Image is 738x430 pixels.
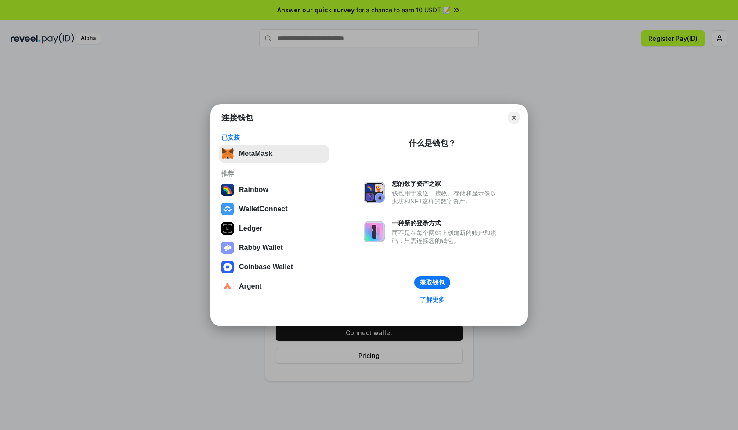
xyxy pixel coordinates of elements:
[392,189,501,205] div: 钱包用于发送、接收、存储和显示像以太坊和NFT这样的数字资产。
[221,203,234,215] img: svg+xml,%3Csvg%20width%3D%2228%22%20height%3D%2228%22%20viewBox%3D%220%200%2028%2028%22%20fill%3D...
[221,261,234,273] img: svg+xml,%3Csvg%20width%3D%2228%22%20height%3D%2228%22%20viewBox%3D%220%200%2028%2028%22%20fill%3D...
[392,219,501,227] div: 一种新的登录方式
[221,222,234,235] img: svg+xml,%3Csvg%20xmlns%3D%22http%3A%2F%2Fwww.w3.org%2F2000%2Fsvg%22%20width%3D%2228%22%20height%3...
[221,112,253,123] h1: 连接钱包
[221,148,234,160] img: svg+xml,%3Csvg%20fill%3D%22none%22%20height%3D%2233%22%20viewBox%3D%220%200%2035%2033%22%20width%...
[221,242,234,254] img: svg+xml,%3Csvg%20xmlns%3D%22http%3A%2F%2Fwww.w3.org%2F2000%2Fsvg%22%20fill%3D%22none%22%20viewBox...
[219,181,329,199] button: Rainbow
[221,170,326,177] div: 推荐
[415,294,450,305] a: 了解更多
[420,296,445,304] div: 了解更多
[239,150,272,158] div: MetaMask
[392,229,501,245] div: 而不是在每个网站上创建新的账户和密码，只需连接您的钱包。
[364,182,385,203] img: svg+xml,%3Csvg%20xmlns%3D%22http%3A%2F%2Fwww.w3.org%2F2000%2Fsvg%22%20fill%3D%22none%22%20viewBox...
[420,278,445,286] div: 获取钱包
[239,244,283,252] div: Rabby Wallet
[221,134,326,141] div: 已安装
[219,258,329,276] button: Coinbase Wallet
[219,200,329,218] button: WalletConnect
[392,180,501,188] div: 您的数字资产之家
[239,282,262,290] div: Argent
[508,112,520,124] button: Close
[219,278,329,295] button: Argent
[239,186,268,194] div: Rainbow
[219,239,329,257] button: Rabby Wallet
[221,280,234,293] img: svg+xml,%3Csvg%20width%3D%2228%22%20height%3D%2228%22%20viewBox%3D%220%200%2028%2028%22%20fill%3D...
[239,205,288,213] div: WalletConnect
[364,221,385,242] img: svg+xml,%3Csvg%20xmlns%3D%22http%3A%2F%2Fwww.w3.org%2F2000%2Fsvg%22%20fill%3D%22none%22%20viewBox...
[219,145,329,163] button: MetaMask
[221,184,234,196] img: svg+xml,%3Csvg%20width%3D%22120%22%20height%3D%22120%22%20viewBox%3D%220%200%20120%20120%22%20fil...
[409,138,456,148] div: 什么是钱包？
[414,276,450,289] button: 获取钱包
[219,220,329,237] button: Ledger
[239,224,262,232] div: Ledger
[239,263,293,271] div: Coinbase Wallet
